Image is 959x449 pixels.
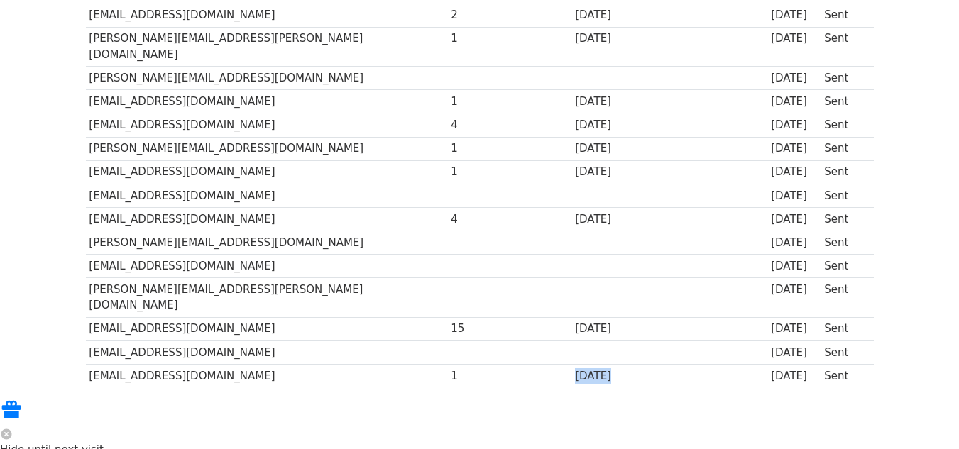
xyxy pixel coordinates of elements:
[86,364,448,387] td: [EMAIL_ADDRESS][DOMAIN_NAME]
[575,117,667,133] div: [DATE]
[821,137,866,160] td: Sent
[86,27,448,67] td: [PERSON_NAME][EMAIL_ADDRESS][PERSON_NAME][DOMAIN_NAME]
[451,164,508,180] div: 1
[821,90,866,113] td: Sent
[771,188,818,204] div: [DATE]
[86,90,448,113] td: [EMAIL_ADDRESS][DOMAIN_NAME]
[771,164,818,180] div: [DATE]
[86,340,448,364] td: [EMAIL_ADDRESS][DOMAIN_NAME]
[771,345,818,361] div: [DATE]
[575,321,667,337] div: [DATE]
[451,117,508,133] div: 4
[451,31,508,47] div: 1
[86,255,448,278] td: [EMAIL_ADDRESS][DOMAIN_NAME]
[771,321,818,337] div: [DATE]
[771,31,818,47] div: [DATE]
[451,368,508,384] div: 1
[86,67,448,90] td: [PERSON_NAME][EMAIL_ADDRESS][DOMAIN_NAME]
[821,113,866,137] td: Sent
[451,7,508,23] div: 2
[821,27,866,67] td: Sent
[821,67,866,90] td: Sent
[86,231,448,254] td: [PERSON_NAME][EMAIL_ADDRESS][DOMAIN_NAME]
[451,94,508,110] div: 1
[86,4,448,27] td: [EMAIL_ADDRESS][DOMAIN_NAME]
[821,207,866,231] td: Sent
[821,184,866,207] td: Sent
[451,211,508,228] div: 4
[771,368,818,384] div: [DATE]
[771,70,818,87] div: [DATE]
[86,207,448,231] td: [EMAIL_ADDRESS][DOMAIN_NAME]
[575,31,667,47] div: [DATE]
[86,137,448,160] td: [PERSON_NAME][EMAIL_ADDRESS][DOMAIN_NAME]
[575,368,667,384] div: [DATE]
[821,364,866,387] td: Sent
[821,231,866,254] td: Sent
[888,381,959,449] iframe: Chat Widget
[771,211,818,228] div: [DATE]
[771,117,818,133] div: [DATE]
[771,258,818,275] div: [DATE]
[575,94,667,110] div: [DATE]
[575,211,667,228] div: [DATE]
[771,282,818,298] div: [DATE]
[771,94,818,110] div: [DATE]
[821,317,866,340] td: Sent
[575,164,667,180] div: [DATE]
[771,235,818,251] div: [DATE]
[771,140,818,157] div: [DATE]
[821,278,866,318] td: Sent
[86,184,448,207] td: [EMAIL_ADDRESS][DOMAIN_NAME]
[451,321,508,337] div: 15
[821,340,866,364] td: Sent
[86,278,448,318] td: [PERSON_NAME][EMAIL_ADDRESS][PERSON_NAME][DOMAIN_NAME]
[821,255,866,278] td: Sent
[451,140,508,157] div: 1
[821,160,866,184] td: Sent
[86,317,448,340] td: [EMAIL_ADDRESS][DOMAIN_NAME]
[575,140,667,157] div: [DATE]
[86,160,448,184] td: [EMAIL_ADDRESS][DOMAIN_NAME]
[575,7,667,23] div: [DATE]
[821,4,866,27] td: Sent
[86,113,448,137] td: [EMAIL_ADDRESS][DOMAIN_NAME]
[771,7,818,23] div: [DATE]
